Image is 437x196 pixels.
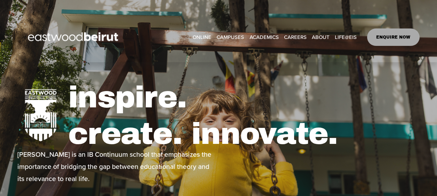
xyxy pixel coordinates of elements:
[250,32,279,42] a: folder dropdown
[335,32,357,42] span: LIFE@EIS
[17,19,131,55] img: EastwoodIS Global Site
[17,148,217,185] p: [PERSON_NAME] is an IB Continuum school that emphasizes the importance of bridging the gap betwee...
[312,32,330,42] span: ABOUT
[193,32,211,42] a: ONLINE
[284,32,307,42] a: CAREERS
[312,32,330,42] a: folder dropdown
[217,32,244,42] span: CAMPUSES
[68,79,420,152] h1: inspire. create. innovate.
[250,32,279,42] span: ACADEMICS
[367,28,420,46] a: ENQUIRE NOW
[217,32,244,42] a: folder dropdown
[335,32,357,42] a: folder dropdown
